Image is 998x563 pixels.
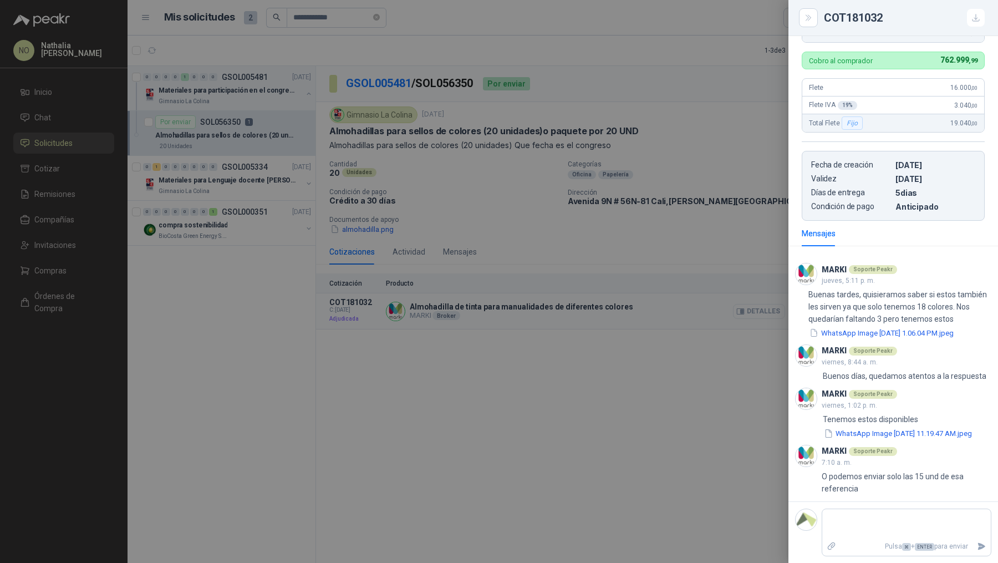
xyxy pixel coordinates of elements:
[823,370,986,382] p: Buenos días, quedamos atentos a la respuesta
[796,509,817,530] img: Company Logo
[895,202,975,211] p: Anticipado
[796,388,817,409] img: Company Logo
[808,288,991,325] p: Buenas tardes, quisieramos saber si estos también les sirven ya que solo tenemos 18 colores. Nos ...
[838,101,858,110] div: 19 %
[971,120,977,126] span: ,00
[809,101,857,110] span: Flete IVA
[808,327,955,339] button: WhatsApp Image [DATE] 1.06.04 PM.jpeg
[849,447,897,456] div: Soporte Peakr
[811,174,891,184] p: Validez
[895,174,975,184] p: [DATE]
[972,537,991,556] button: Enviar
[849,390,897,399] div: Soporte Peakr
[822,358,878,366] span: viernes, 8:44 a. m.
[809,116,865,130] span: Total Flete
[822,537,841,556] label: Adjuntar archivos
[796,345,817,366] img: Company Logo
[954,102,977,109] span: 3.040
[950,119,977,127] span: 19.040
[841,537,973,556] p: Pulsa + para enviar
[950,84,977,92] span: 16.000
[895,160,975,170] p: [DATE]
[822,277,875,285] span: jueves, 5:11 p. m.
[823,428,973,439] button: WhatsApp Image [DATE] 11.19.47 AM.jpeg
[822,267,847,273] h3: MARKI
[809,84,823,92] span: Flete
[822,391,847,397] h3: MARKI
[822,448,847,454] h3: MARKI
[842,116,862,130] div: Fijo
[809,57,873,64] p: Cobro al comprador
[811,160,891,170] p: Fecha de creación
[940,55,977,64] span: 762.999
[971,85,977,91] span: ,00
[822,470,991,495] p: O podemos enviar solo las 15 und de esa referencia
[915,543,934,551] span: ENTER
[823,413,973,425] p: Tenemos estos disponibles
[849,347,897,356] div: Soporte Peakr
[796,263,817,285] img: Company Logo
[822,348,847,354] h3: MARKI
[811,188,891,197] p: Días de entrega
[902,543,911,551] span: ⌘
[811,202,891,211] p: Condición de pago
[822,402,877,409] span: viernes, 1:02 p. m.
[971,103,977,109] span: ,00
[802,11,815,24] button: Close
[969,57,977,64] span: ,99
[849,265,897,274] div: Soporte Peakr
[796,445,817,466] img: Company Logo
[895,188,975,197] p: 5 dias
[802,227,836,240] div: Mensajes
[824,9,985,27] div: COT181032
[822,459,852,466] span: 7:10 a. m.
